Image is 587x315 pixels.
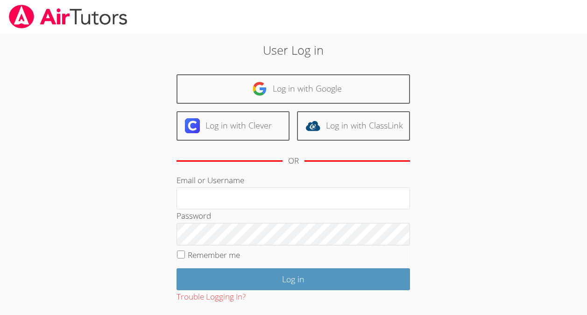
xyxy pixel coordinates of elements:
a: Log in with ClassLink [297,111,410,141]
img: classlink-logo-d6bb404cc1216ec64c9a2012d9dc4662098be43eaf13dc465df04b49fa7ab582.svg [305,118,320,133]
label: Email or Username [177,175,244,186]
img: airtutors_banner-c4298cdbf04f3fff15de1276eac7730deb9818008684d7c2e4769d2f7ddbe033.png [8,5,128,29]
label: Password [177,210,211,221]
button: Trouble Logging In? [177,290,246,304]
img: clever-logo-6eab21bc6e7a338710f1a6ff85c0baf02591cd810cc4098c63d3a4b26e2feb20.svg [185,118,200,133]
div: OR [288,154,299,168]
a: Log in with Clever [177,111,290,141]
h2: User Log in [135,41,452,59]
input: Log in [177,268,410,290]
label: Remember me [188,250,240,260]
img: google-logo-50288ca7cdecda66e5e0955fdab243c47b7ad437acaf1139b6f446037453330a.svg [252,81,267,96]
a: Log in with Google [177,74,410,104]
